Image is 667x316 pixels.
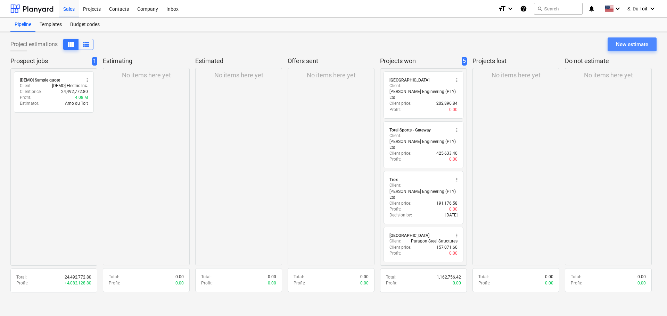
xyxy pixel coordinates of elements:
button: New estimate [608,37,657,51]
p: 0.00 [268,280,276,286]
div: Project estimations [10,39,93,50]
p: 24,492,772.80 [61,89,88,95]
span: more_vert [454,127,460,133]
p: Total : [571,274,581,280]
p: Client price : [389,245,411,250]
i: keyboard_arrow_down [614,5,622,13]
a: Pipeline [10,18,35,32]
p: Projects won [380,57,459,66]
iframe: Chat Widget [632,283,667,316]
p: 191,176.58 [436,200,458,206]
p: No items here yet [307,71,356,79]
p: Arno du Toit [65,101,88,106]
div: Trox [389,177,398,182]
p: Profit : [389,206,401,212]
p: 0.00 [545,274,553,280]
i: notifications [588,5,595,13]
span: search [537,6,543,11]
p: Profit : [386,280,397,286]
span: View as columns [82,40,90,49]
p: Client : [389,133,401,139]
p: Client price : [20,89,42,95]
p: Profit : [20,95,31,101]
p: Profit : [389,250,401,256]
p: 0.00 [175,280,184,286]
p: Estimating [103,57,187,65]
p: [PERSON_NAME] Engineering (PTY) Ltd [389,189,458,200]
span: more_vert [84,77,90,83]
p: Total : [16,274,27,280]
i: keyboard_arrow_down [648,5,657,13]
p: Profit : [201,280,213,286]
p: Client : [20,83,32,89]
span: more_vert [454,233,460,238]
p: 0.00 [637,274,646,280]
p: Total : [294,274,304,280]
p: 1,162,756.42 [437,274,461,280]
p: + 4,082,128.80 [65,280,91,286]
i: format_size [498,5,506,13]
p: 0.00 [360,280,369,286]
p: Client price : [389,200,411,206]
p: Total : [201,274,212,280]
p: Profit : [109,280,120,286]
span: more_vert [454,177,460,182]
p: 0.00 [175,274,184,280]
div: Total Sports - Gateway [389,127,431,133]
p: Offers sent [288,57,372,65]
p: 0.00 [360,274,369,280]
p: Client : [389,83,401,89]
a: Budget codes [66,18,104,32]
a: Templates [35,18,66,32]
p: 4.08 M [75,95,88,101]
p: [DEMO] Electric Inc. [52,83,88,89]
p: 0.00 [637,280,646,286]
p: Estimator : [20,101,39,106]
p: [PERSON_NAME] Engineering (PTY) Ltd [389,139,458,151]
p: 24,492,772.80 [65,274,91,280]
p: 202,896.84 [436,101,458,106]
div: New estimate [616,40,648,49]
span: more_vert [454,77,460,83]
p: Client price : [389,101,411,106]
p: No items here yet [122,71,171,79]
button: Search [534,3,583,15]
p: Do not estimate [565,57,649,65]
p: Profit : [478,280,490,286]
p: Decision by : [389,212,412,218]
div: [DEMO] Sample quote [20,77,60,83]
div: [GEOGRAPHIC_DATA] [389,77,429,83]
i: Knowledge base [520,5,527,13]
p: Total : [386,274,396,280]
p: 425,633.40 [436,151,458,156]
p: Paragon Steel Structures [411,238,458,244]
i: keyboard_arrow_down [506,5,514,13]
p: Profit : [389,107,401,113]
p: 0.00 [449,156,458,162]
div: [GEOGRAPHIC_DATA] [389,233,429,238]
p: Prospect jobs [10,57,89,66]
p: Estimated [195,57,279,65]
p: 157,071.60 [436,245,458,250]
p: Profit : [571,280,582,286]
span: S. Du Toit [627,6,648,11]
p: Client : [389,238,401,244]
p: 0.00 [268,274,276,280]
p: No items here yet [492,71,541,79]
p: Client : [389,182,401,188]
p: Projects lost [472,57,557,65]
p: Profit : [16,280,28,286]
span: 1 [92,57,97,66]
span: 5 [462,57,467,66]
p: 0.00 [453,280,461,286]
p: No items here yet [584,71,633,79]
p: 0.00 [449,250,458,256]
p: 0.00 [545,280,553,286]
p: 0.00 [449,107,458,113]
p: [DATE] [445,212,458,218]
p: Profit : [389,156,401,162]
